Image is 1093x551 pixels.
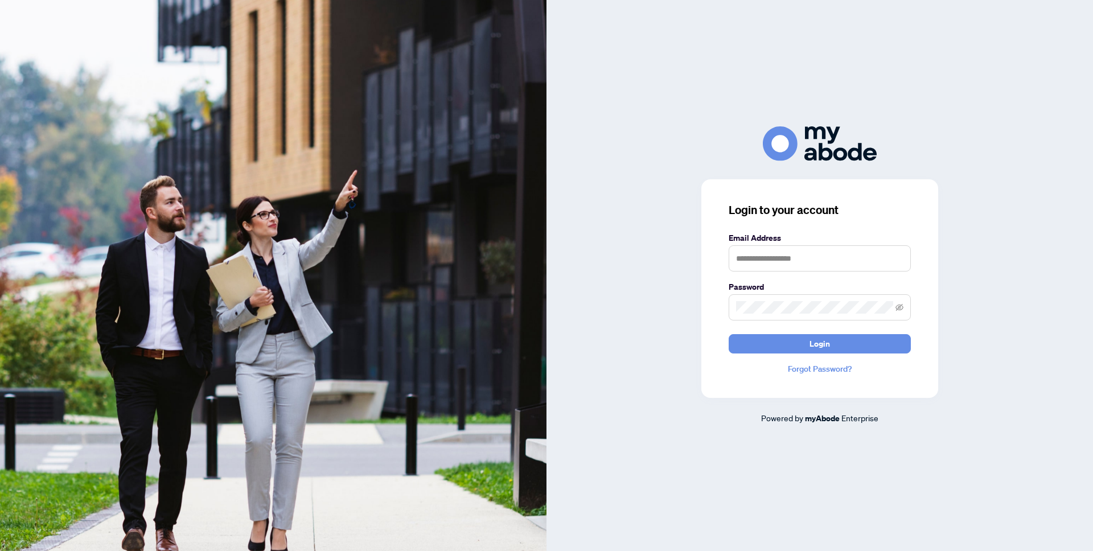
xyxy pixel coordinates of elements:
a: myAbode [805,412,840,425]
span: Powered by [761,413,803,423]
span: Login [810,335,830,353]
h3: Login to your account [729,202,911,218]
a: Forgot Password? [729,363,911,375]
span: Enterprise [841,413,878,423]
img: ma-logo [763,126,877,161]
label: Password [729,281,911,293]
span: eye-invisible [895,303,903,311]
button: Login [729,334,911,353]
label: Email Address [729,232,911,244]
